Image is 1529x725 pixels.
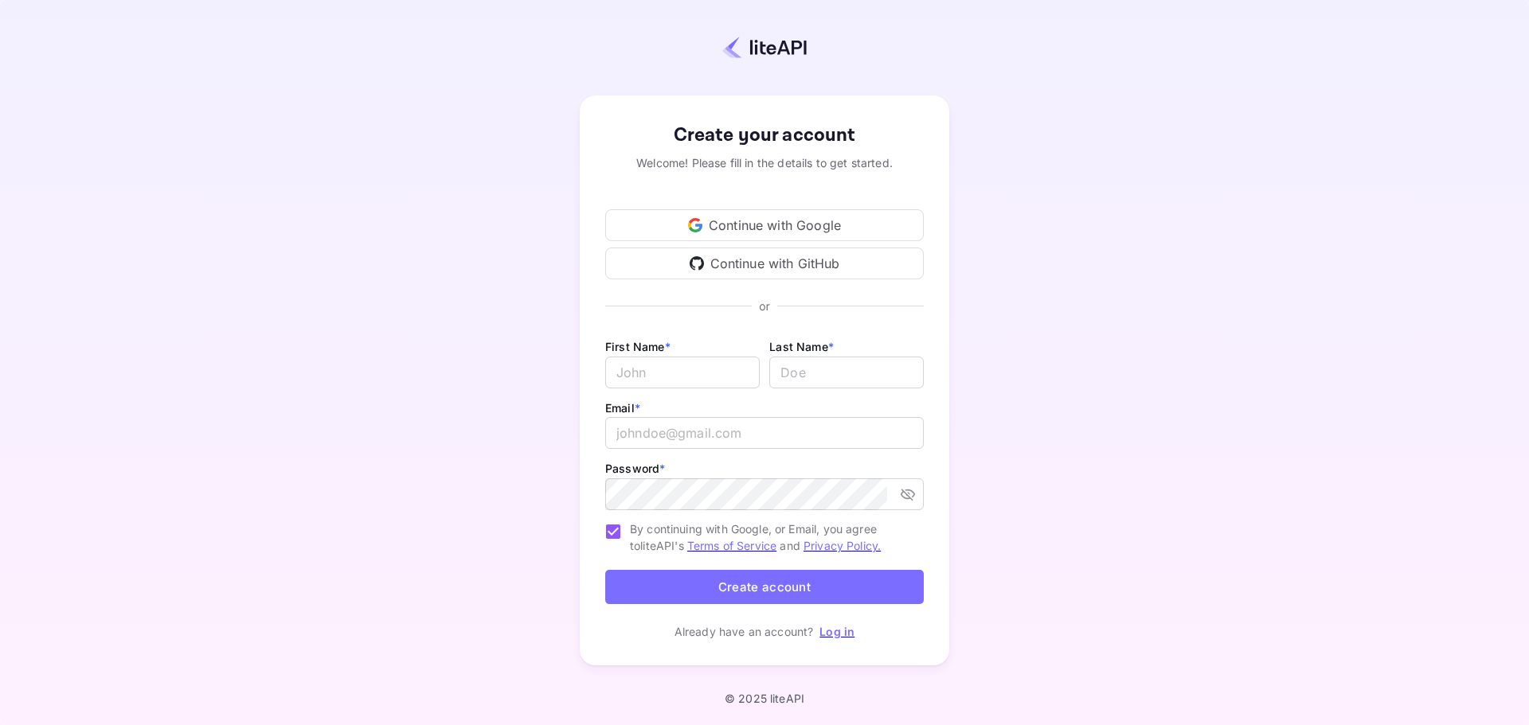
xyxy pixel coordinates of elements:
[804,539,881,552] a: Privacy Policy.
[769,340,834,353] label: Last Name
[819,625,854,638] a: Log in
[630,520,911,554] span: By continuing with Google, or Email, you agree to liteAPI's and
[605,248,924,279] div: Continue with GitHub
[605,357,760,388] input: John
[605,121,924,150] div: Create your account
[769,357,924,388] input: Doe
[605,401,640,415] label: Email
[605,570,924,604] button: Create account
[605,209,924,241] div: Continue with Google
[687,539,776,552] a: Terms of Service
[725,692,804,705] p: © 2025 liteAPI
[605,462,665,475] label: Password
[605,417,924,449] input: johndoe@gmail.com
[894,480,922,509] button: toggle password visibility
[605,340,671,353] label: First Name
[605,154,924,171] div: Welcome! Please fill in the details to get started.
[675,623,814,640] p: Already have an account?
[722,36,807,59] img: liteapi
